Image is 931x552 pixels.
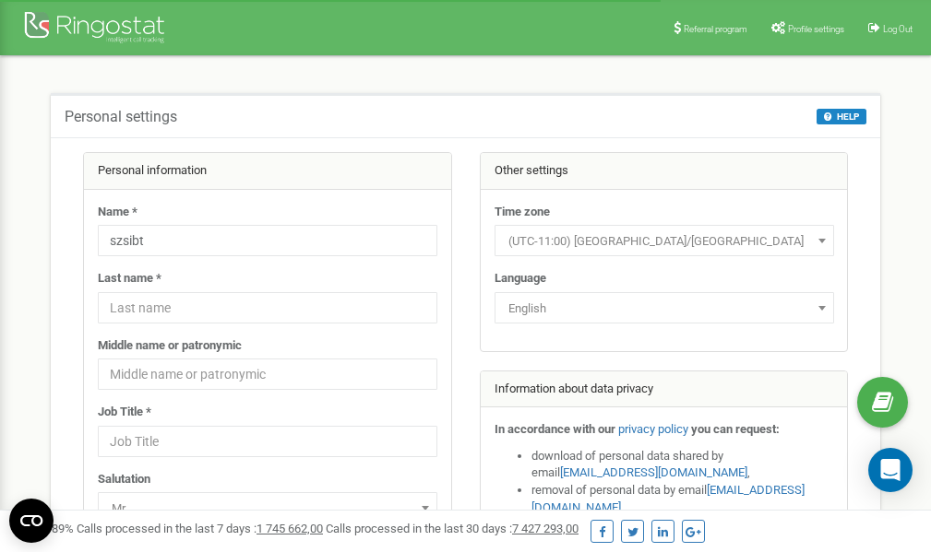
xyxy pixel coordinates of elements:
[495,422,615,436] strong: In accordance with our
[788,24,844,34] span: Profile settings
[98,426,437,457] input: Job Title
[531,482,834,516] li: removal of personal data by email ,
[326,522,579,535] span: Calls processed in the last 30 days :
[512,522,579,535] u: 7 427 293,00
[104,496,431,522] span: Mr.
[98,270,161,288] label: Last name *
[531,448,834,482] li: download of personal data shared by email ,
[84,153,451,190] div: Personal information
[883,24,913,34] span: Log Out
[481,153,848,190] div: Other settings
[257,522,323,535] u: 1 745 662,00
[560,465,747,479] a: [EMAIL_ADDRESS][DOMAIN_NAME]
[98,204,137,221] label: Name *
[618,422,688,436] a: privacy policy
[98,337,242,355] label: Middle name or patronymic
[77,522,323,535] span: Calls processed in the last 7 days :
[495,225,834,256] span: (UTC-11:00) Pacific/Midway
[98,492,437,523] span: Mr.
[495,204,550,221] label: Time zone
[98,404,151,421] label: Job Title *
[501,296,828,322] span: English
[98,471,150,488] label: Salutation
[684,24,747,34] span: Referral program
[817,109,866,124] button: HELP
[495,292,834,323] span: English
[481,371,848,408] div: Information about data privacy
[98,358,437,390] input: Middle name or patronymic
[691,422,780,436] strong: you can request:
[495,270,546,288] label: Language
[501,229,828,254] span: (UTC-11:00) Pacific/Midway
[98,225,437,256] input: Name
[98,292,437,323] input: Last name
[65,109,177,125] h5: Personal settings
[868,448,913,492] div: Open Intercom Messenger
[9,499,54,543] button: Open CMP widget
